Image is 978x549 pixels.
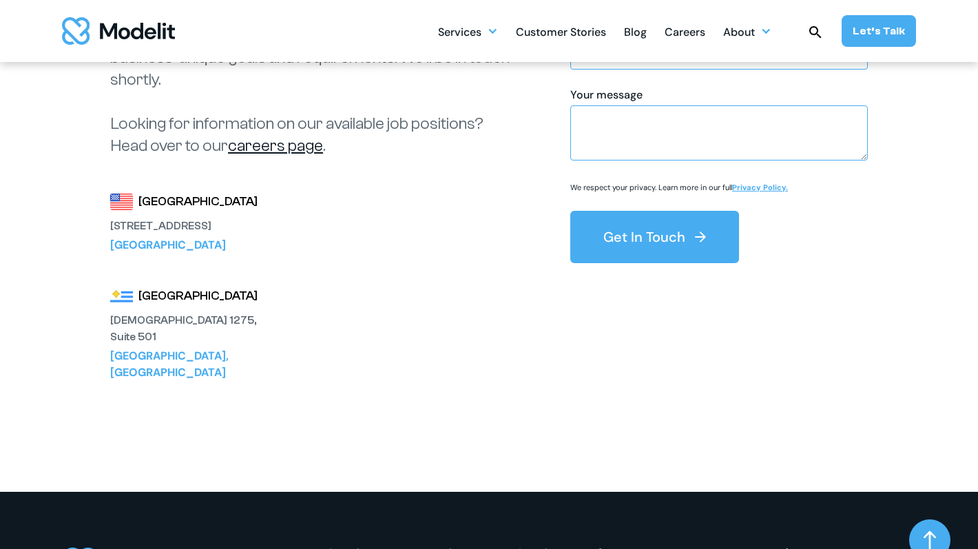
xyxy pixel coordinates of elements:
[842,15,916,47] a: Let’s Talk
[62,17,175,45] img: modelit logo
[570,87,868,103] div: Your message
[624,20,647,47] div: Blog
[853,23,905,39] div: Let’s Talk
[723,18,771,45] div: About
[516,18,606,45] a: Customer Stories
[665,18,705,45] a: Careers
[110,237,262,253] div: [GEOGRAPHIC_DATA]
[570,183,788,193] p: We respect your privacy. Learn more in our full
[228,136,323,155] a: careers page
[692,229,709,245] img: arrow right
[570,211,739,263] button: Get In Touch
[624,18,647,45] a: Blog
[110,348,262,381] div: [GEOGRAPHIC_DATA], [GEOGRAPHIC_DATA]
[138,192,258,211] div: [GEOGRAPHIC_DATA]
[723,20,755,47] div: About
[603,227,685,247] div: Get In Touch
[62,17,175,45] a: home
[110,3,517,157] p: Let’s talk sales! Reach out [DATE] and we’ll connect you with the right certified Modelit experts...
[110,312,262,345] div: [DEMOGRAPHIC_DATA] 1275, Suite 501
[110,218,262,234] div: [STREET_ADDRESS]
[732,183,788,192] a: Privacy Policy.
[438,18,498,45] div: Services
[438,20,481,47] div: Services
[665,20,705,47] div: Careers
[138,287,258,306] div: [GEOGRAPHIC_DATA]
[516,20,606,47] div: Customer Stories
